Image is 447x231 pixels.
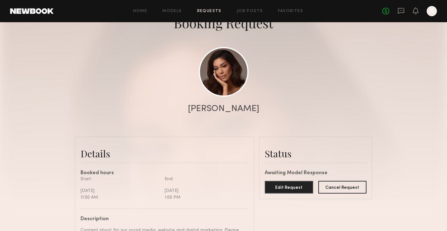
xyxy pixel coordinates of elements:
[81,176,160,182] div: Start:
[133,9,147,13] a: Home
[237,9,263,13] a: Job Posts
[278,9,303,13] a: Favorites
[81,171,249,176] div: Booked hours
[162,9,182,13] a: Models
[165,188,244,194] div: [DATE]
[81,217,244,222] div: Description
[265,147,366,160] div: Status
[165,176,244,182] div: End:
[318,181,367,194] button: Cancel Request
[265,181,313,194] button: Edit Request
[265,171,366,176] div: Awaiting Model Response
[197,9,222,13] a: Requests
[188,104,259,113] div: [PERSON_NAME]
[81,194,160,201] div: 11:00 AM
[165,194,244,201] div: 1:00 PM
[427,6,437,16] a: S
[81,147,249,160] div: Details
[174,14,273,32] div: Booking Request
[81,188,160,194] div: [DATE]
